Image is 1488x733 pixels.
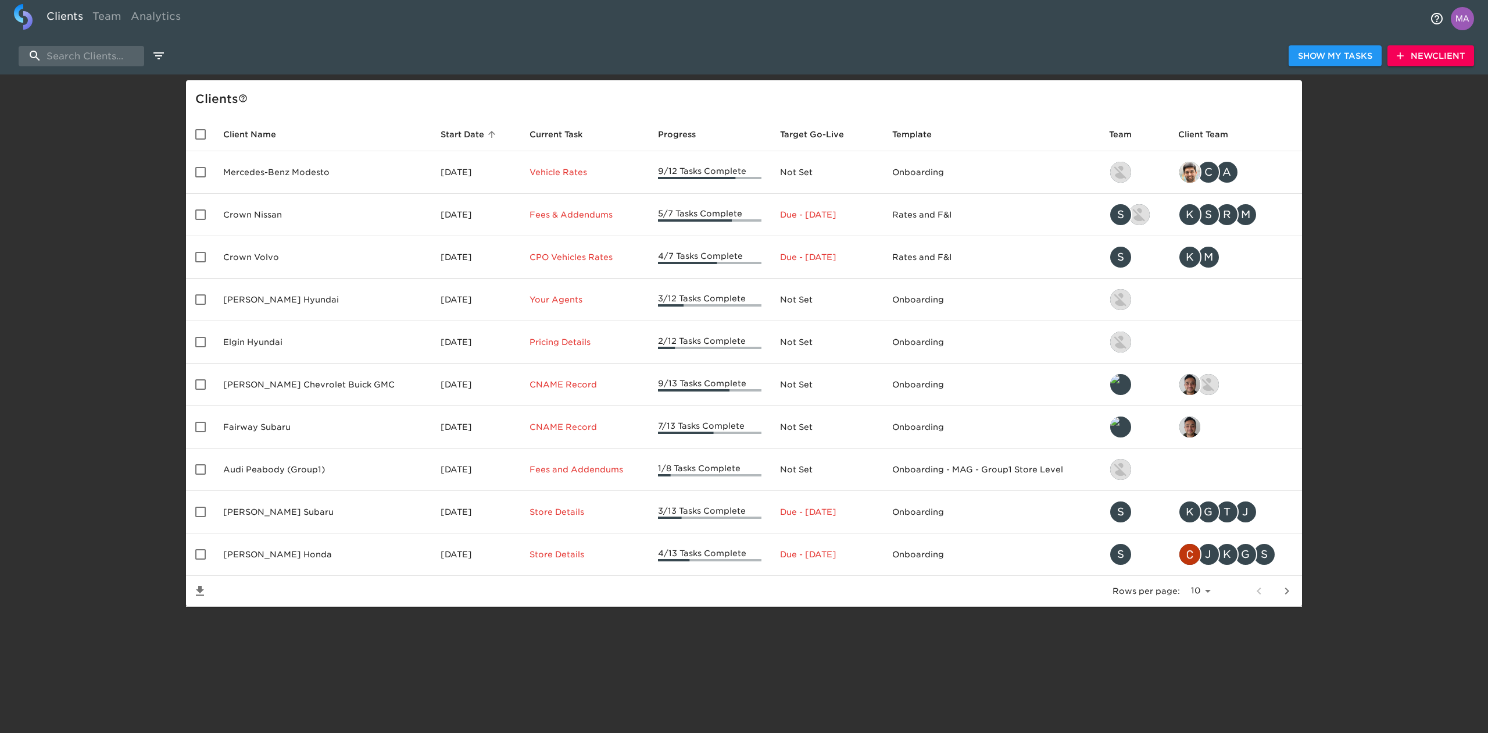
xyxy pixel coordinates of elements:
td: Not Set [771,321,882,364]
div: kevin.lo@roadster.com [1109,161,1160,184]
div: M [1234,203,1257,226]
p: Due - [DATE] [780,209,873,220]
button: next page [1273,577,1301,605]
td: Onboarding [883,321,1100,364]
div: kevin.lo@roadster.com [1109,288,1160,311]
div: S [1109,500,1132,524]
div: T [1215,500,1239,524]
select: rows per page [1185,582,1215,600]
td: Fairway Subaru [214,406,431,449]
p: Fees & Addendums [530,209,639,220]
img: kevin.lo@roadster.com [1110,332,1131,353]
span: Client Team [1178,127,1243,141]
td: Elgin Hyundai [214,321,431,364]
img: kevin.lo@roadster.com [1110,162,1131,183]
td: 3/12 Tasks Complete [649,279,771,321]
td: 9/13 Tasks Complete [649,364,771,406]
td: [DATE] [431,491,520,533]
td: [DATE] [431,151,520,194]
td: Crown Nissan [214,194,431,236]
div: kevin.mand@schomp.com, george.lawton@schomp.com, tj.joyce@schomp.com, james.kurtenbach@schomp.com [1178,500,1293,524]
div: A [1215,161,1239,184]
p: Due - [DATE] [780,506,873,518]
img: logo [14,4,33,30]
div: J [1197,543,1220,566]
div: kevin.lo@roadster.com [1109,330,1160,354]
span: New Client [1397,49,1465,63]
img: austin@roadster.com [1129,204,1150,225]
div: R [1215,203,1239,226]
td: Onboarding [883,406,1100,449]
td: 2/12 Tasks Complete [649,321,771,364]
div: Client s [195,90,1297,108]
td: [DATE] [431,321,520,364]
div: J [1234,500,1257,524]
td: Onboarding - MAG - Group1 Store Level [883,449,1100,491]
div: S [1109,203,1132,226]
td: Not Set [771,406,882,449]
img: sandeep@simplemnt.com [1179,162,1200,183]
td: [PERSON_NAME] Subaru [214,491,431,533]
a: Analytics [126,4,185,33]
td: Onboarding [883,279,1100,321]
span: Current Task [530,127,598,141]
td: Not Set [771,279,882,321]
td: 4/7 Tasks Complete [649,236,771,279]
td: Onboarding [883,364,1100,406]
p: Due - [DATE] [780,251,873,263]
p: Store Details [530,549,639,560]
span: Target Go-Live [780,127,859,141]
td: Not Set [771,151,882,194]
td: [DATE] [431,406,520,449]
div: nikko.foster@roadster.com [1109,458,1160,481]
td: Onboarding [883,533,1100,576]
td: [DATE] [431,449,520,491]
button: edit [149,46,169,66]
p: Due - [DATE] [780,549,873,560]
td: [PERSON_NAME] Chevrolet Buick GMC [214,364,431,406]
table: enhanced table [186,118,1302,607]
div: K [1178,245,1201,269]
input: search [19,46,144,66]
td: [DATE] [431,533,520,576]
td: Audi Peabody (Group1) [214,449,431,491]
img: leland@roadster.com [1110,417,1131,437]
div: sai@simplemnt.com [1178,415,1293,439]
td: [DATE] [431,364,520,406]
div: sandeep@simplemnt.com, clayton.mandel@roadster.com, angelique.nurse@roadster.com [1178,161,1293,184]
div: sai@simplemnt.com, nikko.foster@roadster.com [1178,373,1293,396]
div: S [1109,543,1132,566]
button: notifications [1423,5,1451,33]
img: Profile [1451,7,1474,30]
img: sai@simplemnt.com [1179,417,1200,437]
div: K [1178,203,1201,226]
td: Onboarding [883,491,1100,533]
div: savannah@roadster.com, austin@roadster.com [1109,203,1160,226]
div: M [1197,245,1220,269]
td: 5/7 Tasks Complete [649,194,771,236]
img: leland@roadster.com [1110,374,1131,395]
p: Pricing Details [530,336,639,348]
div: K [1215,543,1239,566]
div: christopher.mccarthy@roadster.com, james.kurtenbach@schomp.com, kevin.mand@schomp.com, george.law... [1178,543,1293,566]
img: sai@simplemnt.com [1179,374,1200,395]
td: Mercedes-Benz Modesto [214,151,431,194]
img: nikko.foster@roadster.com [1198,374,1219,395]
td: 4/13 Tasks Complete [649,533,771,576]
div: S [1197,203,1220,226]
td: 3/13 Tasks Complete [649,491,771,533]
td: [DATE] [431,279,520,321]
a: Clients [42,4,88,33]
div: savannah@roadster.com [1109,500,1160,524]
img: nikko.foster@roadster.com [1110,459,1131,480]
div: kwilson@crowncars.com, sparent@crowncars.com, rrobins@crowncars.com, mcooley@crowncars.com [1178,203,1293,226]
span: Progress [658,127,711,141]
div: savannah@roadster.com [1109,245,1160,269]
p: Your Agents [530,294,639,305]
div: G [1197,500,1220,524]
p: Store Details [530,506,639,518]
p: Fees and Addendums [530,464,639,475]
a: Team [88,4,126,33]
p: CNAME Record [530,421,639,433]
td: [DATE] [431,194,520,236]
